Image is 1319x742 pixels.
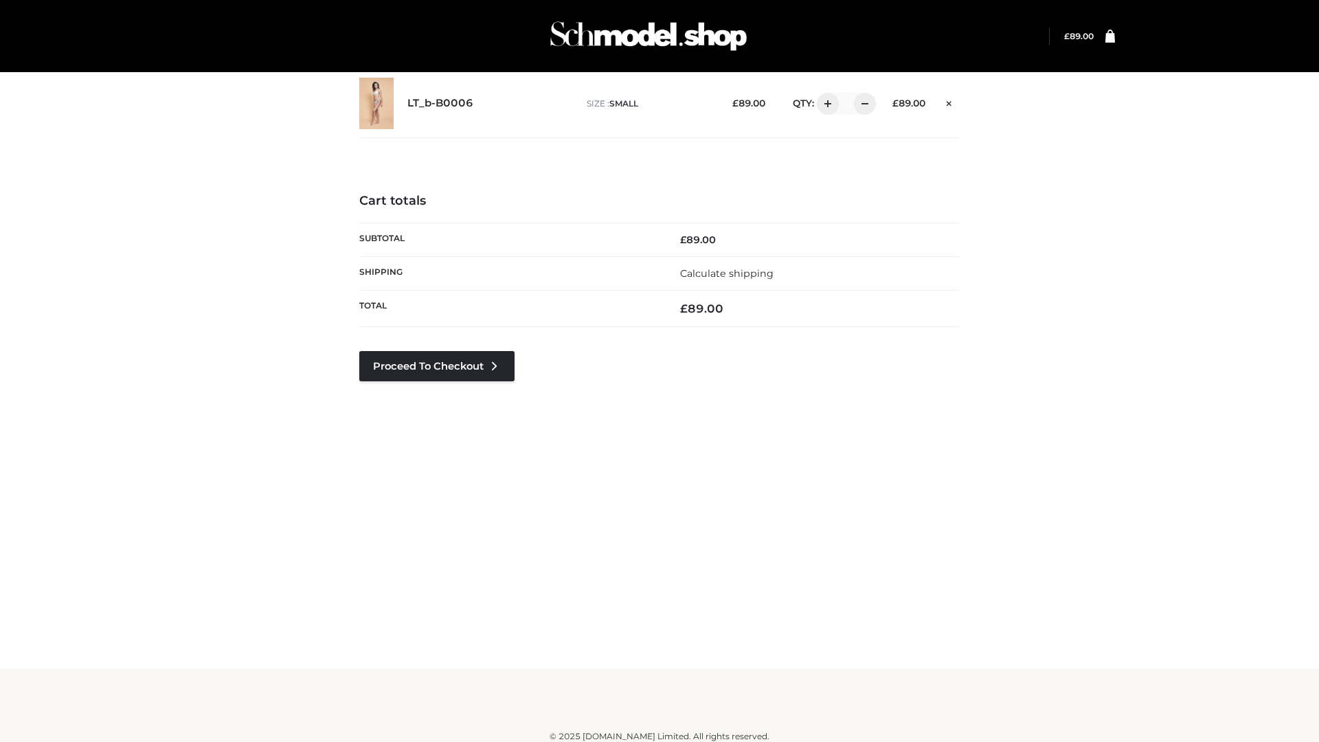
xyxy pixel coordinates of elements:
a: Remove this item [939,93,960,111]
a: £89.00 [1064,31,1094,41]
span: £ [732,98,739,109]
th: Subtotal [359,223,659,256]
span: £ [680,302,688,315]
img: Schmodel Admin 964 [545,9,752,63]
span: SMALL [609,98,638,109]
th: Shipping [359,256,659,290]
bdi: 89.00 [680,302,723,315]
div: QTY: [779,93,871,115]
p: size : [587,98,711,110]
h4: Cart totals [359,194,960,209]
a: LT_b-B0006 [407,97,473,110]
span: £ [680,234,686,246]
bdi: 89.00 [1064,31,1094,41]
span: £ [1064,31,1070,41]
bdi: 89.00 [732,98,765,109]
bdi: 89.00 [892,98,925,109]
bdi: 89.00 [680,234,716,246]
a: Calculate shipping [680,267,774,280]
a: Proceed to Checkout [359,351,515,381]
span: £ [892,98,899,109]
th: Total [359,291,659,327]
